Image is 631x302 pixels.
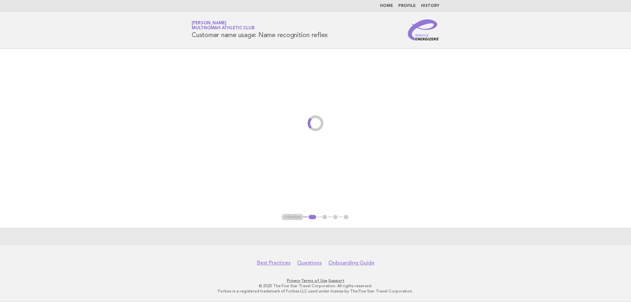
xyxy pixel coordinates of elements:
[328,260,374,266] a: Onboarding Guide
[297,260,322,266] a: Questions
[114,289,517,294] p: Forbes is a registered trademark of Forbes LLC used under license by The Five Star Travel Corpora...
[287,278,300,283] a: Privacy
[301,278,327,283] a: Terms of Use
[408,19,439,40] img: Service Energizers
[328,278,344,283] a: Support
[192,26,254,31] span: Multnomah Athletic Club
[380,4,393,8] a: Home
[114,283,517,289] p: © 2025 The Five Star Travel Corporation. All rights reserved.
[421,4,439,8] a: History
[398,4,416,8] a: Profile
[192,21,254,30] a: [PERSON_NAME]Multnomah Athletic Club
[114,278,517,283] p: · ·
[192,21,328,38] h1: Customer name usage: Name recognition reflex
[257,260,291,266] a: Best Practices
